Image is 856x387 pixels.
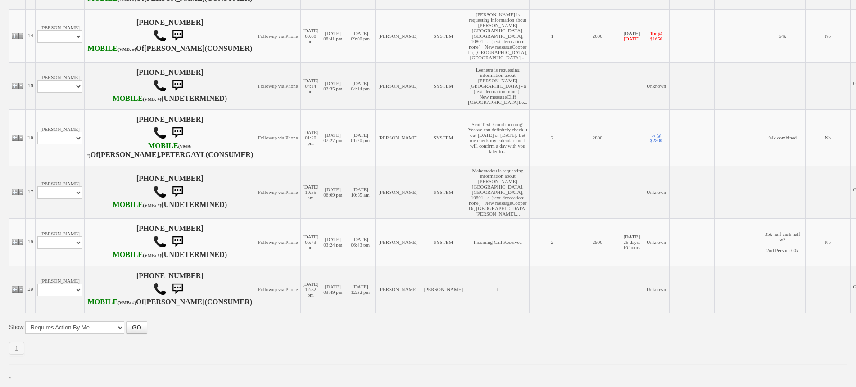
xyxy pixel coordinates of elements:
font: (VMB: #) [143,253,161,258]
h4: [PHONE_NUMBER] Of (CONSUMER) [86,272,253,307]
img: sms.png [168,76,186,94]
td: No [805,218,851,265]
h4: [PHONE_NUMBER] (UNDETERMINED) [86,225,253,260]
td: Followup via Phone [255,9,301,62]
img: call.png [153,29,167,42]
b: T-Mobile USA, Inc. [87,298,136,306]
td: [DATE] 01:20 pm [345,109,376,166]
b: AT&T Wireless [113,251,161,259]
td: [PERSON_NAME] [36,62,85,109]
td: Followup via Phone [255,218,301,265]
td: [DATE] 03:49 pm [321,265,345,313]
td: SYSTEM [421,218,466,265]
td: SYSTEM [421,62,466,109]
img: sms.png [168,280,186,298]
img: sms.png [168,183,186,201]
td: [PERSON_NAME] is requesting information about [PERSON_NAME][GEOGRAPHIC_DATA], [GEOGRAPHIC_DATA], ... [466,9,530,62]
td: [PERSON_NAME] [36,166,85,218]
td: Sent Text: Good morning! Yes we can definitely check it out [DATE] or [DATE]. Let me check my cal... [466,109,530,166]
td: 25 days, 10 hours [620,218,643,265]
td: [DATE] 01:20 pm [301,109,321,166]
td: Followup via Phone [255,109,301,166]
td: Followup via Phone [255,166,301,218]
td: [PERSON_NAME] [376,265,421,313]
font: (VMB: *) [143,203,161,208]
td: 1 [530,9,575,62]
td: 19 [26,265,36,313]
font: MOBILE [113,94,143,103]
font: MOBILE [148,142,178,150]
td: Unknown [643,166,670,218]
a: 1br @ $1650 [650,31,663,41]
font: (VMB: #) [143,97,161,102]
td: [DATE] 09:00 pm [345,9,376,62]
img: sms.png [168,27,186,45]
td: [DATE] 09:00 pm [301,9,321,62]
td: 17 [26,166,36,218]
td: [PERSON_NAME] [36,218,85,265]
h4: [PHONE_NUMBER] (UNDETERMINED) [86,175,253,210]
td: [DATE] 06:43 pm [345,218,376,265]
td: [PERSON_NAME] [36,109,85,166]
td: 16 [26,109,36,166]
td: [DATE] 02:35 pm [321,62,345,109]
td: No [805,9,851,62]
td: [PERSON_NAME] [376,166,421,218]
b: [DATE] [623,31,640,36]
img: call.png [153,185,167,198]
td: [DATE] 04:14 pm [345,62,376,109]
td: 35k half cash half w2 2nd Person: 60k [760,218,805,265]
td: [DATE] 10:35 am [301,166,321,218]
td: Unknown [643,265,670,313]
b: T-Mobile USA, Inc. [86,142,192,159]
td: 18 [26,218,36,265]
td: 14 [26,9,36,62]
td: Incoming Call Received [466,218,530,265]
td: [PERSON_NAME] [376,62,421,109]
td: Mahamadou is requesting information about [PERSON_NAME][GEOGRAPHIC_DATA], [GEOGRAPHIC_DATA], 1080... [466,166,530,218]
td: Unknown [643,62,670,109]
td: Unknown [643,218,670,265]
td: Leenetra is requesting information about [PERSON_NAME][GEOGRAPHIC_DATA] - a {text-decoration: non... [466,62,530,109]
td: SYSTEM [421,166,466,218]
td: 94k combined [760,109,805,166]
td: [DATE] 06:43 pm [301,218,321,265]
td: SYSTEM [421,9,466,62]
td: [DATE] 03:24 pm [321,218,345,265]
td: 2 [530,109,575,166]
font: MOBILE [87,45,118,53]
font: (VMB: #) [86,144,192,158]
td: [PERSON_NAME] [421,265,466,313]
td: 2 [530,218,575,265]
td: 2900 [575,218,620,265]
td: 2000 [575,9,620,62]
img: call.png [153,235,167,248]
td: Followup via Phone [255,265,301,313]
td: [DATE] 06:09 pm [321,166,345,218]
h4: [PHONE_NUMBER] Of (CONSUMER) [86,18,253,54]
td: Followup via Phone [255,62,301,109]
a: 1 [9,342,24,355]
td: [DATE] 12:32 pm [345,265,376,313]
td: [PERSON_NAME] [36,265,85,313]
h4: [PHONE_NUMBER] Of (CONSUMER) [86,116,253,160]
font: MOBILE [113,201,143,209]
b: [DATE] [623,234,640,239]
td: [PERSON_NAME] [376,218,421,265]
font: [DATE] [624,36,639,41]
td: 64k [760,9,805,62]
td: [DATE] 08:41 pm [321,9,345,62]
td: SYSTEM [421,109,466,166]
b: T-Mobile USA, Inc. [113,94,161,103]
b: [PERSON_NAME] [144,45,205,53]
b: [PERSON_NAME] [144,298,205,306]
label: Show [9,323,24,331]
img: sms.png [168,233,186,251]
td: [PERSON_NAME] [376,109,421,166]
font: MOBILE [113,251,143,259]
td: [DATE] 07:27 pm [321,109,345,166]
td: 2800 [575,109,620,166]
img: call.png [153,126,167,139]
b: Verizon Wireless [113,201,161,209]
img: call.png [153,79,167,92]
